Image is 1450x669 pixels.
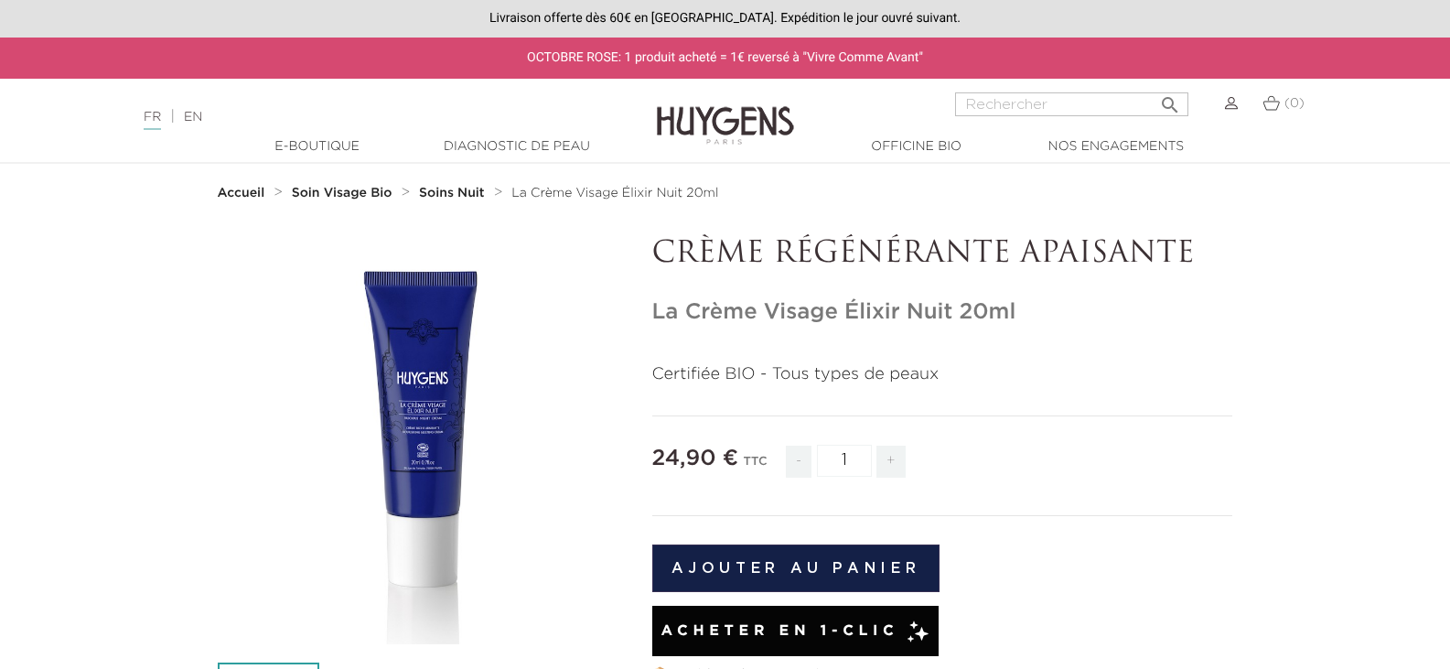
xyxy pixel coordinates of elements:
a: FR [144,111,161,130]
a: E-Boutique [226,137,409,156]
a: Soin Visage Bio [292,186,397,200]
span: + [876,446,906,478]
span: La Crème Visage Élixir Nuit 20ml [511,187,718,200]
input: Quantité [817,445,872,477]
a: Diagnostic de peau [425,137,608,156]
p: Certifiée BIO - Tous types de peaux [652,362,1233,387]
strong: Soin Visage Bio [292,187,392,200]
button:  [1154,87,1187,112]
div: | [134,106,590,128]
h1: La Crème Visage Élixir Nuit 20ml [652,299,1233,326]
i:  [1159,89,1181,111]
span: - [786,446,811,478]
a: La Crème Visage Élixir Nuit 20ml [511,186,718,200]
a: EN [184,111,202,124]
strong: Soins Nuit [419,187,485,200]
span: (0) [1284,97,1305,110]
button: Ajouter au panier [652,545,940,592]
input: Rechercher [955,92,1188,116]
img: Huygens [657,77,794,147]
strong: Accueil [218,187,265,200]
a: Accueil [218,186,269,200]
a: Nos engagements [1025,137,1208,156]
a: Soins Nuit [419,186,489,200]
a: Officine Bio [825,137,1008,156]
div: TTC [744,442,768,491]
span: 24,90 € [652,448,739,469]
p: CRÈME RÉGÉNÉRANTE APAISANTE [652,237,1233,272]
